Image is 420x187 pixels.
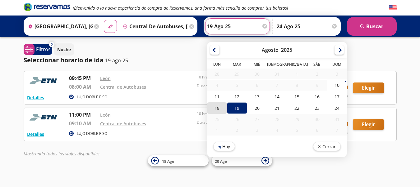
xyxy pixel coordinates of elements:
[227,125,247,136] div: 02-Sep-25
[51,42,53,47] span: 0
[207,69,227,79] div: 28-Jul-25
[313,142,340,151] button: Cerrar
[227,80,247,91] div: 05-Ago-25
[215,158,227,164] span: 20 Ago
[287,91,307,102] div: 15-Ago-25
[307,69,327,79] div: 02-Ago-25
[267,102,287,114] div: 21-Ago-25
[207,102,227,114] div: 18-Ago-25
[27,131,44,137] button: Detalles
[24,151,99,157] em: Mostrando todos los viajes disponibles
[267,114,287,125] div: 28-Ago-25
[287,62,307,69] th: Viernes
[73,5,288,11] em: ¡Bienvenido a la nueva experiencia de compra de Reservamos, una forma más sencilla de comprar tus...
[247,62,267,69] th: Miércoles
[281,47,292,53] div: 2025
[77,131,107,136] p: LUJO DOBLE PISO
[27,94,44,101] button: Detalles
[212,155,272,166] button: 20 Ago
[227,102,247,114] div: 19-Ago-25
[162,158,174,164] span: 18 Ago
[197,74,291,80] p: 10 hrs 15 mins
[307,102,327,114] div: 23-Ago-25
[24,56,104,65] p: Seleccionar horario de ida
[207,80,227,91] div: 04-Ago-25
[277,19,338,34] input: Opcional
[197,120,291,125] p: Duración
[120,19,188,34] input: Buscar Destino
[247,91,267,102] div: 13-Ago-25
[207,114,227,125] div: 25-Ago-25
[27,74,61,87] img: RESERVAMOS
[213,142,235,151] button: Hoy
[287,114,307,125] div: 29-Ago-25
[207,125,227,136] div: 01-Sep-25
[24,44,52,55] button: 0Filtros
[353,82,384,93] button: Elegir
[207,91,227,102] div: 11-Ago-25
[247,114,267,125] div: 27-Ago-25
[197,83,291,89] p: Duración
[207,62,227,69] th: Lunes
[247,125,267,136] div: 03-Sep-25
[327,91,347,102] div: 17-Ago-25
[287,69,307,79] div: 01-Ago-25
[327,114,347,125] div: 31-Ago-25
[69,120,97,127] p: 09:10 AM
[25,19,93,34] input: Buscar Origen
[307,91,327,102] div: 16-Ago-25
[207,19,268,34] input: Elegir Fecha
[247,80,267,91] div: 06-Ago-25
[262,47,279,53] div: Agosto
[287,102,307,114] div: 22-Ago-25
[347,17,397,36] button: Buscar
[267,62,287,69] th: Jueves
[24,2,70,11] i: Brand Logo
[327,125,347,136] div: 07-Sep-25
[148,155,209,166] button: 18 Ago
[327,79,347,91] div: 10-Ago-25
[69,111,97,118] p: 11:00 PM
[287,80,307,91] div: 08-Ago-25
[353,119,384,130] button: Elegir
[27,111,61,123] img: RESERVAMOS
[267,91,287,102] div: 14-Ago-25
[100,84,146,90] a: Central de Autobuses
[77,94,107,100] p: LUJO DOBLE PISO
[327,69,347,79] div: 03-Ago-25
[247,69,267,79] div: 30-Jul-25
[307,62,327,69] th: Sábado
[267,80,287,91] div: 07-Ago-25
[389,4,397,12] button: English
[100,75,111,81] a: León
[307,125,327,136] div: 06-Sep-25
[24,2,70,13] a: Brand Logo
[100,121,146,127] a: Central de Autobuses
[69,74,97,82] p: 09:45 PM
[57,46,71,53] p: Noche
[227,91,247,102] div: 12-Ago-25
[227,62,247,69] th: Martes
[327,102,347,114] div: 24-Ago-25
[54,43,74,56] button: Noche
[267,125,287,136] div: 04-Sep-25
[307,80,327,91] div: 09-Ago-25
[307,114,327,125] div: 30-Ago-25
[247,102,267,114] div: 20-Ago-25
[267,69,287,79] div: 31-Jul-25
[327,62,347,69] th: Domingo
[227,114,247,125] div: 26-Ago-25
[105,57,128,64] p: 19-ago-25
[287,125,307,136] div: 05-Sep-25
[100,112,111,118] a: León
[227,69,247,79] div: 29-Jul-25
[197,111,291,117] p: 10 hrs 10 mins
[69,83,97,91] p: 08:00 AM
[36,46,51,53] p: Filtros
